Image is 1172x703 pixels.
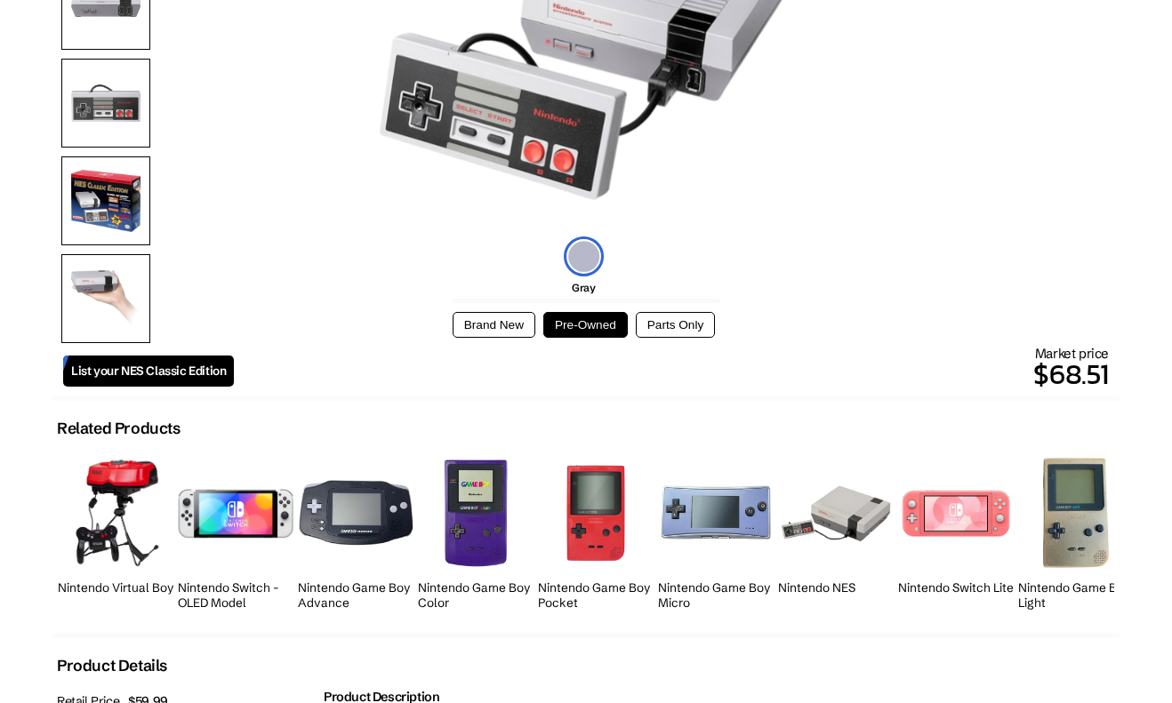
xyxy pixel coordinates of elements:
h2: Nintendo Game Boy Pocket [538,580,654,611]
h2: Nintendo Game Boy Light [1018,580,1134,611]
a: Nintendo Switch OLED Model Nintendo Switch - OLED Model [178,447,293,615]
span: List your NES Classic Edition [71,363,226,379]
span: Gray [572,281,595,294]
img: Nintendo Game Boy Micro [658,484,774,543]
img: Holding [61,254,150,343]
a: Nintendo Game Boy Color Nintendo Game Boy Color [418,447,534,615]
button: Brand New [453,312,535,338]
a: Nintendo NES Nintendo NES [778,447,894,615]
img: Box [61,156,150,245]
button: Parts Only [636,312,715,338]
h2: Product Details [57,656,167,675]
img: Nintendo Game Boy Color [439,457,511,570]
h2: Nintendo Game Boy Advance [298,580,413,611]
img: Nintendo Game Boy Pocket [558,457,633,570]
a: Nintendo Game Boy Advance Nintendo Game Boy Advance [298,447,413,615]
img: Nintendo Switch Lite [898,488,1014,540]
h2: Nintendo Game Boy Micro [658,580,774,611]
img: Nintendo Game Boy Advance [298,480,413,547]
img: Nintendo Virtual Boy [69,457,162,570]
img: Nintendo Game Boy Light [1041,457,1111,570]
p: $68.51 [234,353,1109,395]
img: Nintendo NES [778,483,894,546]
a: List your NES Classic Edition [63,355,234,387]
a: Nintendo Switch Lite Nintendo Switch Lite [898,447,1014,615]
img: gray-icon [564,236,604,276]
h2: Nintendo NES [778,580,894,595]
button: Pre-Owned [543,312,628,338]
img: Controller [61,59,150,148]
a: Nintendo Virtual Boy Nintendo Virtual Boy [58,447,173,615]
h2: Nintendo Virtual Boy [58,580,173,595]
h2: Related Products [57,419,181,438]
a: Nintendo Game Boy Pocket Nintendo Game Boy Pocket [538,447,654,615]
h2: Nintendo Switch Lite [898,580,1014,595]
h2: Nintendo Switch - OLED Model [178,580,293,611]
div: Market price [234,345,1109,395]
img: Nintendo Switch OLED Model [178,489,293,539]
h2: Nintendo Game Boy Color [418,580,534,611]
a: Nintendo Game Boy Micro Nintendo Game Boy Micro [658,447,774,615]
a: Nintendo Game Boy Light Nintendo Game Boy Light [1018,447,1134,615]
